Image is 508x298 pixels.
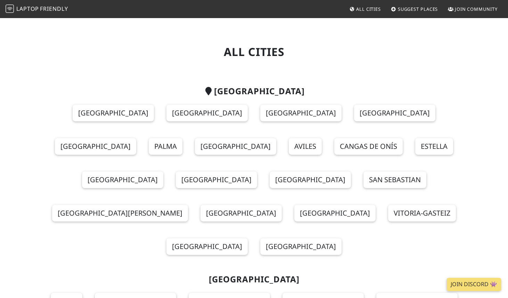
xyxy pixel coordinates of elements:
[166,105,248,121] a: [GEOGRAPHIC_DATA]
[260,238,342,255] a: [GEOGRAPHIC_DATA]
[398,6,438,12] span: Suggest Places
[446,278,501,291] a: Join Discord 👾
[455,6,498,12] span: Join Community
[346,3,384,15] a: All Cities
[166,238,248,255] a: [GEOGRAPHIC_DATA]
[6,5,14,13] img: LaptopFriendly
[354,105,435,121] a: [GEOGRAPHIC_DATA]
[260,105,342,121] a: [GEOGRAPHIC_DATA]
[363,171,426,188] a: San Sebastian
[270,171,351,188] a: [GEOGRAPHIC_DATA]
[16,5,39,13] span: Laptop
[6,3,68,15] a: LaptopFriendly LaptopFriendly
[29,274,479,284] h2: [GEOGRAPHIC_DATA]
[176,171,257,188] a: [GEOGRAPHIC_DATA]
[73,105,154,121] a: [GEOGRAPHIC_DATA]
[29,86,479,96] h2: [GEOGRAPHIC_DATA]
[55,138,136,155] a: [GEOGRAPHIC_DATA]
[82,171,163,188] a: [GEOGRAPHIC_DATA]
[445,3,500,15] a: Join Community
[200,205,282,222] a: [GEOGRAPHIC_DATA]
[334,138,403,155] a: Cangas de Onís
[40,5,68,13] span: Friendly
[289,138,322,155] a: Aviles
[195,138,276,155] a: [GEOGRAPHIC_DATA]
[29,45,479,58] h1: All Cities
[388,205,456,222] a: Vitoria-Gasteiz
[294,205,376,222] a: [GEOGRAPHIC_DATA]
[149,138,182,155] a: Palma
[356,6,381,12] span: All Cities
[388,3,441,15] a: Suggest Places
[52,205,188,222] a: [GEOGRAPHIC_DATA][PERSON_NAME]
[415,138,453,155] a: Estella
